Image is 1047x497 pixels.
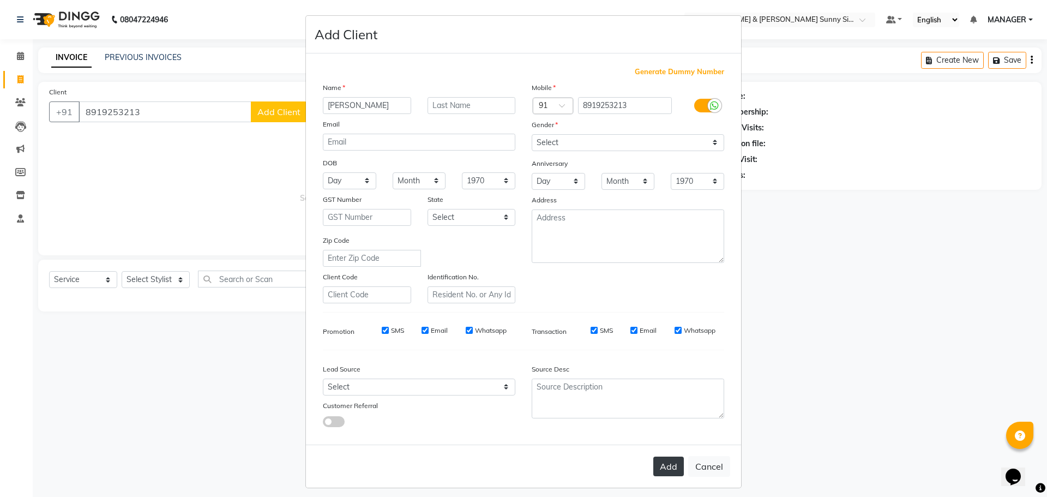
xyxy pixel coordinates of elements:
label: DOB [323,158,337,168]
button: Add [653,457,684,476]
label: Anniversary [532,159,568,169]
label: Email [431,326,448,336]
label: Whatsapp [684,326,715,336]
label: Zip Code [323,236,350,245]
input: Client Code [323,286,411,303]
label: Promotion [323,327,354,337]
input: GST Number [323,209,411,226]
iframe: chat widget [1001,453,1036,486]
input: Resident No. or Any Id [428,286,516,303]
h4: Add Client [315,25,377,44]
input: First Name [323,97,411,114]
label: Email [323,119,340,129]
label: Client Code [323,272,358,282]
label: Whatsapp [475,326,507,336]
label: Identification No. [428,272,479,282]
input: Email [323,134,515,151]
button: Cancel [688,456,730,477]
label: Transaction [532,327,567,337]
label: SMS [391,326,404,336]
label: Mobile [532,83,556,93]
label: Customer Referral [323,401,378,411]
label: State [428,195,443,205]
label: GST Number [323,195,362,205]
label: Name [323,83,345,93]
input: Enter Zip Code [323,250,421,267]
label: Address [532,195,557,205]
label: Lead Source [323,364,360,374]
input: Last Name [428,97,516,114]
span: Generate Dummy Number [635,67,724,77]
input: Mobile [578,97,672,114]
label: Source Desc [532,364,569,374]
label: SMS [600,326,613,336]
label: Email [640,326,657,336]
label: Gender [532,120,558,130]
